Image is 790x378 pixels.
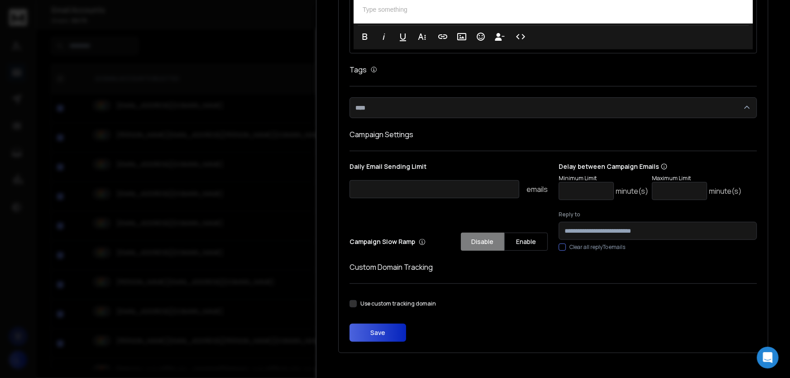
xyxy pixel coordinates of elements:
p: minute(s) [709,186,742,196]
label: Clear all replyTo emails [570,244,625,251]
button: Disable [461,233,504,251]
button: Underline (Ctrl+U) [394,28,412,46]
button: Insert Image (Ctrl+P) [453,28,470,46]
label: Use custom tracking domain [360,300,436,307]
button: Insert Link (Ctrl+K) [434,28,451,46]
label: Reply to [559,211,757,218]
button: Bold (Ctrl+B) [356,28,373,46]
button: More Text [413,28,431,46]
h1: Campaign Settings [350,129,757,140]
button: Save [350,324,406,342]
div: Open Intercom Messenger [757,347,779,368]
button: Enable [504,233,548,251]
button: Insert Unsubscribe Link [491,28,508,46]
p: emails [527,184,548,195]
p: Daily Email Sending Limit [350,162,548,175]
p: Delay between Campaign Emails [559,162,742,171]
button: Italic (Ctrl+I) [375,28,393,46]
h1: Custom Domain Tracking [350,262,757,273]
p: Campaign Slow Ramp [350,237,426,246]
button: Code View [512,28,529,46]
button: Emoticons [472,28,489,46]
p: Maximum Limit [652,175,742,182]
p: Minimum Limit [559,175,648,182]
h1: Tags [350,64,367,75]
p: minute(s) [616,186,648,196]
